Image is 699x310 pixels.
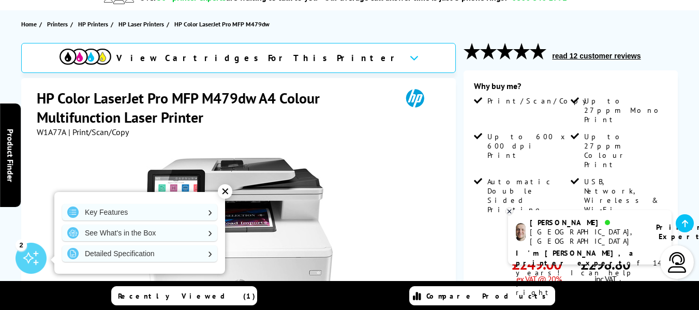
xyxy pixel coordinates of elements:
span: HP Printers [78,19,108,29]
div: 2 [16,239,27,250]
span: | Print/Scan/Copy [68,127,129,137]
span: Up to 27ppm Mono Print [584,96,665,124]
a: See What's in the Box [62,225,217,241]
span: Home [21,19,37,29]
a: Recently Viewed (1) [111,286,257,305]
div: [PERSON_NAME] [530,218,643,227]
img: user-headset-light.svg [667,252,688,273]
span: Recently Viewed (1) [118,291,256,301]
span: USB, Network, Wireless & Wi-Fi Direct [584,177,665,224]
span: View Cartridges For This Printer [116,52,401,64]
img: HP [391,88,439,108]
span: Up to 27ppm Colour Print [584,132,665,169]
span: Automatic Double Sided Printing [487,177,569,214]
p: of 14 years! I can help you choose the right product [516,248,664,298]
div: ✕ [218,184,232,199]
a: Detailed Specification [62,245,217,262]
a: Key Features [62,204,217,220]
a: HP Color LaserJet Pro MFP M479dw [174,19,272,29]
a: HP Printers [78,19,111,29]
span: HP Laser Printers [118,19,164,29]
a: Printers [47,19,70,29]
img: ashley-livechat.png [516,223,526,241]
div: Why buy me? [474,81,667,96]
a: Home [21,19,39,29]
span: Product Finder [5,128,16,182]
span: Print/Scan/Copy [487,96,594,106]
span: Up to 600 x 600 dpi Print [487,132,569,160]
div: [GEOGRAPHIC_DATA], [GEOGRAPHIC_DATA] [530,227,643,246]
h1: HP Color LaserJet Pro MFP M479dw A4 Colour Multifunction Laser Printer [37,88,392,127]
a: HP Laser Printers [118,19,167,29]
button: read 12 customer reviews [549,51,644,61]
span: Printers [47,19,68,29]
img: cmyk-icon.svg [60,49,111,65]
span: HP Color LaserJet Pro MFP M479dw [174,19,270,29]
b: I'm [PERSON_NAME], a printer expert [516,248,636,268]
span: Compare Products [426,291,552,301]
span: W1A77A [37,127,66,137]
a: Compare Products [409,286,555,305]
